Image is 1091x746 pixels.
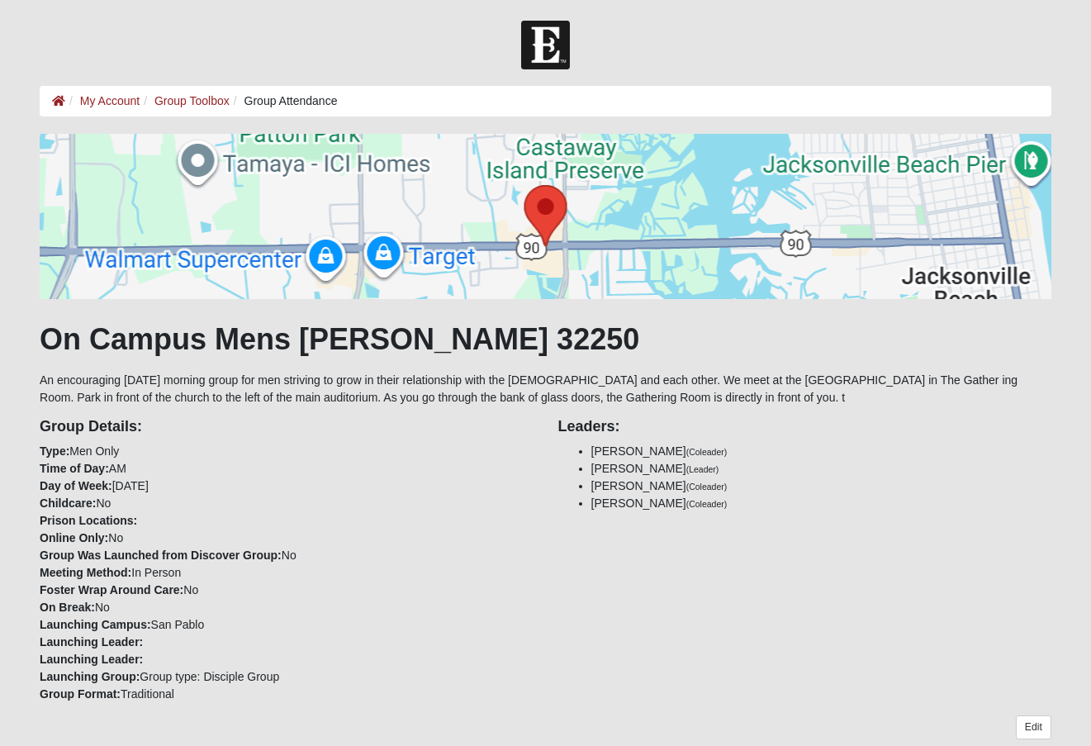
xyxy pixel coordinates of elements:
[40,444,69,458] strong: Type:
[591,478,1051,495] li: [PERSON_NAME]
[40,653,143,666] strong: Launching Leader:
[40,479,112,492] strong: Day of Week:
[40,601,95,614] strong: On Break:
[686,482,728,492] small: (Coleader)
[591,443,1051,460] li: [PERSON_NAME]
[80,94,140,107] a: My Account
[521,21,570,69] img: Church of Eleven22 Logo
[591,460,1051,478] li: [PERSON_NAME]
[591,495,1051,512] li: [PERSON_NAME]
[686,464,719,474] small: (Leader)
[40,635,143,649] strong: Launching Leader:
[40,418,533,436] h4: Group Details:
[40,566,131,579] strong: Meeting Method:
[40,497,96,510] strong: Childcare:
[558,418,1051,436] h4: Leaders:
[40,670,140,683] strong: Launching Group:
[40,531,108,544] strong: Online Only:
[154,94,230,107] a: Group Toolbox
[40,321,1051,357] h1: On Campus Mens [PERSON_NAME] 32250
[230,93,338,110] li: Group Attendance
[27,406,545,703] div: Men Only AM [DATE] No No No In Person No No San Pablo Group type: Disciple Group Traditional
[40,618,151,631] strong: Launching Campus:
[40,687,121,701] strong: Group Format:
[40,583,183,596] strong: Foster Wrap Around Care:
[40,462,109,475] strong: Time of Day:
[686,447,728,457] small: (Coleader)
[40,514,137,527] strong: Prison Locations:
[686,499,728,509] small: (Coleader)
[40,549,282,562] strong: Group Was Launched from Discover Group:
